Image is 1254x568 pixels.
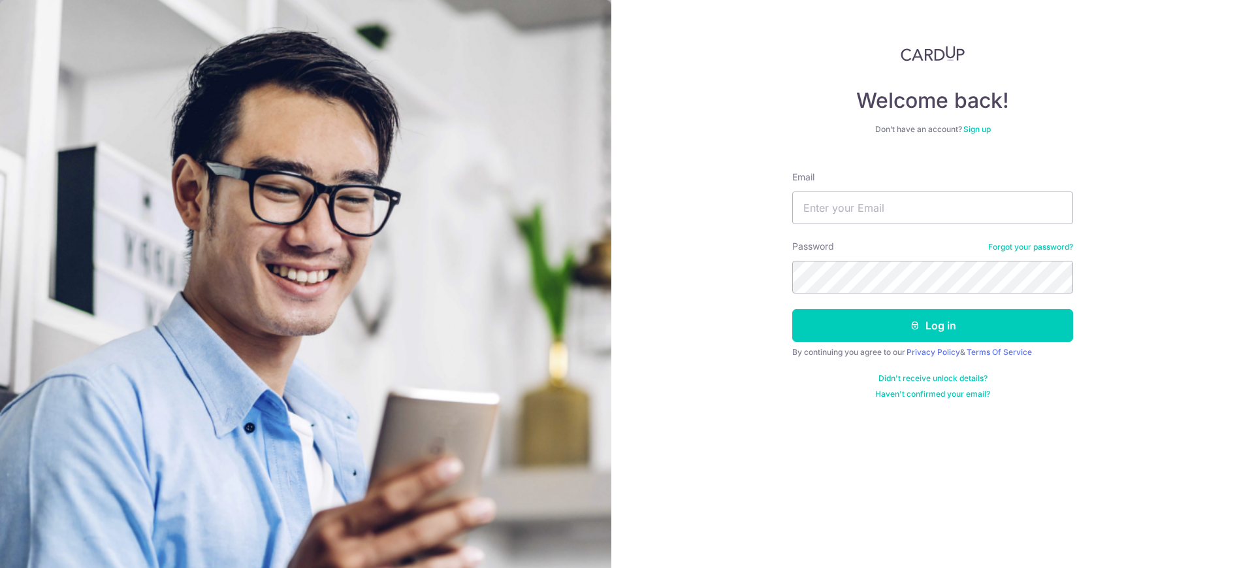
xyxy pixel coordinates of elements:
label: Email [792,171,814,184]
h4: Welcome back! [792,88,1073,114]
img: CardUp Logo [901,46,965,61]
a: Forgot your password? [988,242,1073,252]
a: Haven't confirmed your email? [875,389,990,399]
a: Privacy Policy [907,347,960,357]
a: Terms Of Service [967,347,1032,357]
div: By continuing you agree to our & [792,347,1073,358]
input: Enter your Email [792,192,1073,224]
button: Log in [792,309,1073,342]
div: Don’t have an account? [792,124,1073,135]
label: Password [792,240,834,253]
a: Didn't receive unlock details? [878,373,988,384]
a: Sign up [963,124,991,134]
